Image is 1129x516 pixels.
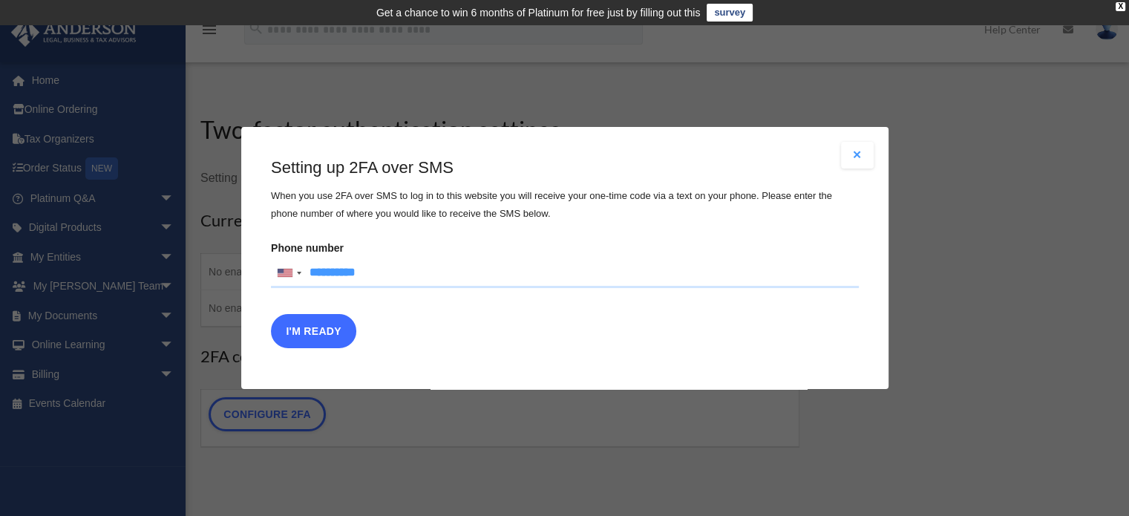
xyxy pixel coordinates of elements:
input: Phone numberList of countries [271,258,859,288]
div: Get a chance to win 6 months of Platinum for free just by filling out this [376,4,701,22]
p: When you use 2FA over SMS to log in to this website you will receive your one-time code via a tex... [271,187,859,223]
div: United States: +1 [272,259,306,287]
div: close [1116,2,1125,11]
button: Close modal [841,142,874,169]
h3: Setting up 2FA over SMS [271,157,859,180]
a: survey [707,4,753,22]
button: I'm Ready [271,314,356,348]
label: Phone number [271,238,859,288]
